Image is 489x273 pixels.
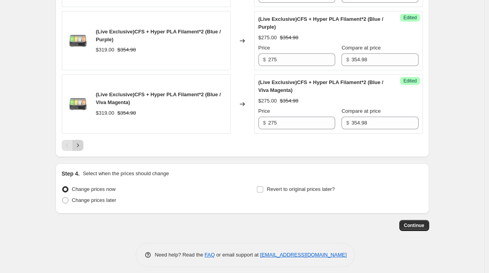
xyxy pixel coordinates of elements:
span: Edited [403,15,417,21]
span: $ [346,120,349,126]
strike: $354.98 [280,34,299,42]
span: Compare at price [341,108,381,114]
button: Next [72,140,83,151]
span: (Live Exclusive)CFS + Hyper PLA Filament*2 (Blue / Viva Magenta) [96,92,221,105]
span: Revert to original prices later? [267,186,335,192]
span: $ [346,57,349,62]
nav: Pagination [62,140,83,151]
span: (Live Exclusive)CFS + Hyper PLA Filament*2 (Blue / Viva Magenta) [258,79,384,93]
a: FAQ [205,252,215,258]
span: or email support at [215,252,260,258]
span: (Live Exclusive)CFS + Hyper PLA Filament*2 (Blue / Purple) [258,16,384,30]
span: Price [258,45,270,51]
div: $319.00 [96,46,114,54]
span: Price [258,108,270,114]
span: Compare at price [341,45,381,51]
span: Change prices now [72,186,116,192]
strike: $354.98 [118,46,136,54]
button: Continue [399,220,429,231]
img: 1_80x.png [66,29,90,53]
p: Select when the prices should change [83,170,169,178]
div: $275.00 [258,34,277,42]
div: $319.00 [96,109,114,117]
img: 1_80x.png [66,92,90,116]
strike: $354.98 [280,97,299,105]
strike: $354.98 [118,109,136,117]
span: Continue [404,222,424,229]
span: $ [263,57,266,62]
span: Need help? Read the [155,252,205,258]
span: $ [263,120,266,126]
span: Edited [403,78,417,84]
span: (Live Exclusive)CFS + Hyper PLA Filament*2 (Blue / Purple) [96,29,221,42]
div: $275.00 [258,97,277,105]
span: Change prices later [72,197,116,203]
h2: Step 4. [62,170,80,178]
a: [EMAIL_ADDRESS][DOMAIN_NAME] [260,252,347,258]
